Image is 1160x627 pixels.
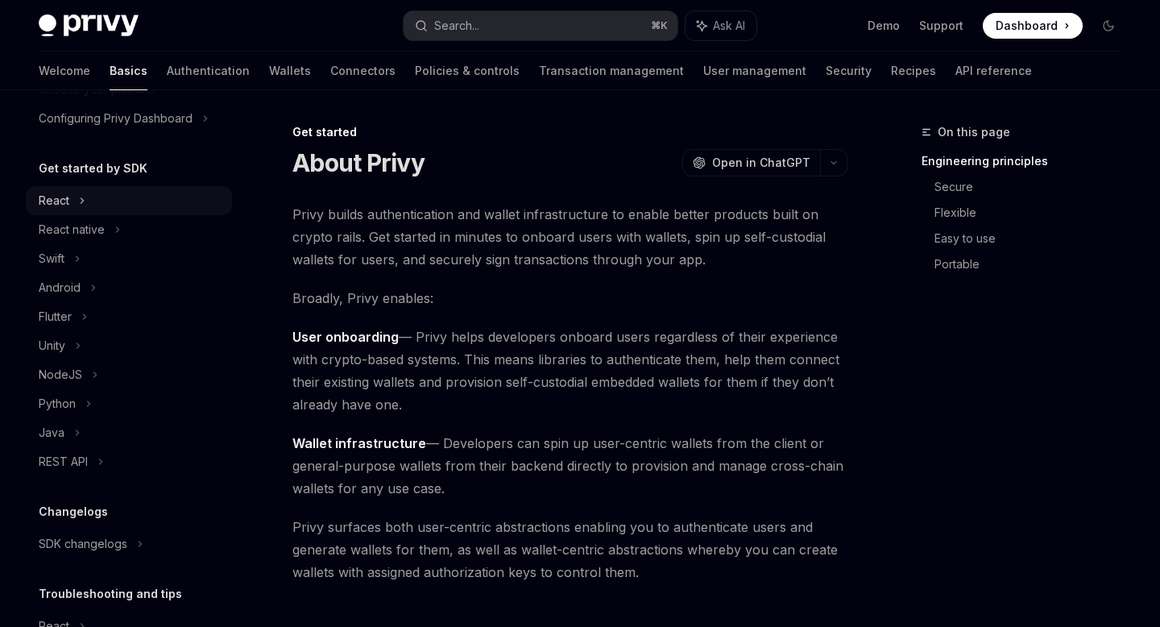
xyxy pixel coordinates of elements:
[39,191,69,210] div: React
[292,287,847,309] span: Broadly, Privy enables:
[39,249,64,268] div: Swift
[983,13,1083,39] a: Dashboard
[292,435,426,451] strong: Wallet infrastructure
[703,52,806,90] a: User management
[39,278,81,297] div: Android
[713,18,745,34] span: Ask AI
[891,52,936,90] a: Recipes
[919,18,963,34] a: Support
[934,200,1134,226] a: Flexible
[434,16,479,35] div: Search...
[868,18,900,34] a: Demo
[404,11,677,40] button: Search...⌘K
[539,52,684,90] a: Transaction management
[712,155,810,171] span: Open in ChatGPT
[39,15,139,37] img: dark logo
[39,394,76,413] div: Python
[826,52,872,90] a: Security
[39,109,193,128] div: Configuring Privy Dashboard
[39,584,182,604] h5: Troubleshooting and tips
[39,52,90,90] a: Welcome
[39,365,82,384] div: NodeJS
[39,534,127,554] div: SDK changelogs
[292,326,847,416] span: — Privy helps developers onboard users regardless of their experience with crypto-based systems. ...
[39,452,88,471] div: REST API
[934,174,1134,200] a: Secure
[934,226,1134,251] a: Easy to use
[292,516,847,583] span: Privy surfaces both user-centric abstractions enabling you to authenticate users and generate wal...
[39,220,105,239] div: React native
[39,336,65,355] div: Unity
[922,148,1134,174] a: Engineering principles
[167,52,250,90] a: Authentication
[110,52,147,90] a: Basics
[292,124,847,140] div: Get started
[996,18,1058,34] span: Dashboard
[330,52,396,90] a: Connectors
[39,423,64,442] div: Java
[934,251,1134,277] a: Portable
[938,122,1010,142] span: On this page
[292,148,425,177] h1: About Privy
[292,432,847,500] span: — Developers can spin up user-centric wallets from the client or general-purpose wallets from the...
[955,52,1032,90] a: API reference
[39,307,72,326] div: Flutter
[39,502,108,521] h5: Changelogs
[292,329,399,345] strong: User onboarding
[415,52,520,90] a: Policies & controls
[651,19,668,32] span: ⌘ K
[269,52,311,90] a: Wallets
[39,159,147,178] h5: Get started by SDK
[292,203,847,271] span: Privy builds authentication and wallet infrastructure to enable better products built on crypto r...
[682,149,820,176] button: Open in ChatGPT
[1096,13,1121,39] button: Toggle dark mode
[686,11,756,40] button: Ask AI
